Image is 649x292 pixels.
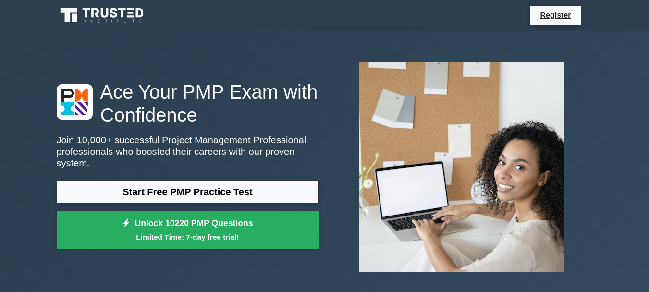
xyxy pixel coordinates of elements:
a: Register [534,9,576,21]
a: Unlock 10220 PMP QuestionsLimited Time: 7-day free trial! [57,211,319,249]
a: Start Free PMP Practice Test [57,180,319,203]
h1: Ace Your PMP Exam with Confidence [57,80,319,127]
small: Limited Time: 7-day free trial! [69,231,307,242]
p: Join 10,000+ successful Project Management Professional professionals who boosted their careers w... [57,134,319,169]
